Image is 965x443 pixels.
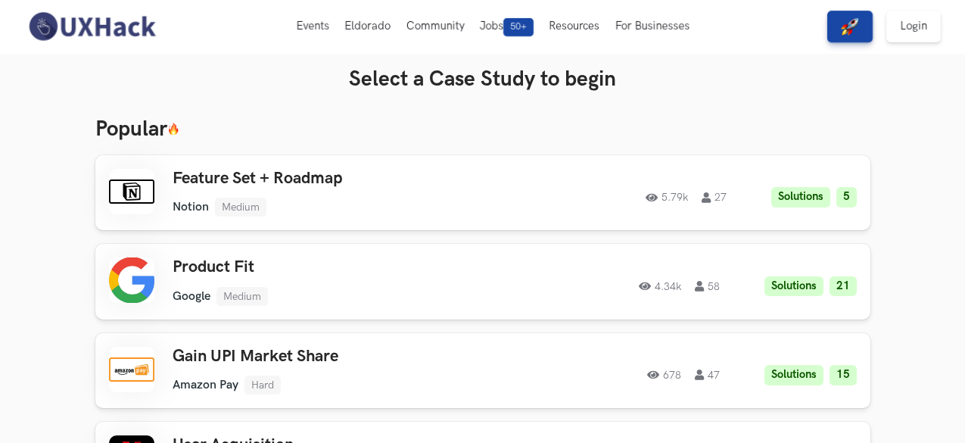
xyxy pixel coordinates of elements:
a: Product FitGoogleMedium4.34k58Solutions21 [95,244,870,319]
li: 5 [836,187,857,207]
span: 5.79k [646,192,688,203]
img: UXHack-logo.png [24,11,159,42]
li: Amazon Pay [173,378,238,392]
span: 47 [695,370,720,380]
span: 58 [695,281,720,292]
h3: Gain UPI Market Share [173,347,506,367]
li: Google [173,289,210,304]
a: Gain UPI Market ShareAmazon PayHard67847Solutions15 [95,333,870,408]
img: rocket [841,17,859,36]
li: 15 [830,365,857,385]
img: 🔥 [167,123,179,136]
span: 50+ [503,18,534,36]
li: Solutions [764,276,823,297]
a: Feature Set + RoadmapNotionMedium5.79k27Solutions5 [95,155,870,230]
a: Login [886,11,941,42]
h3: Feature Set + Roadmap [173,169,506,189]
li: Medium [215,198,266,217]
li: Hard [244,376,281,395]
li: Medium [216,287,268,306]
li: Solutions [764,365,823,385]
h3: Select a Case Study to begin [95,67,870,92]
span: 27 [702,192,727,203]
li: 21 [830,276,857,297]
li: Solutions [771,187,830,207]
span: 4.34k [639,281,681,292]
span: 678 [647,370,681,380]
h3: Popular [95,117,870,142]
li: Notion [173,200,209,214]
h3: Product Fit [173,257,506,277]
